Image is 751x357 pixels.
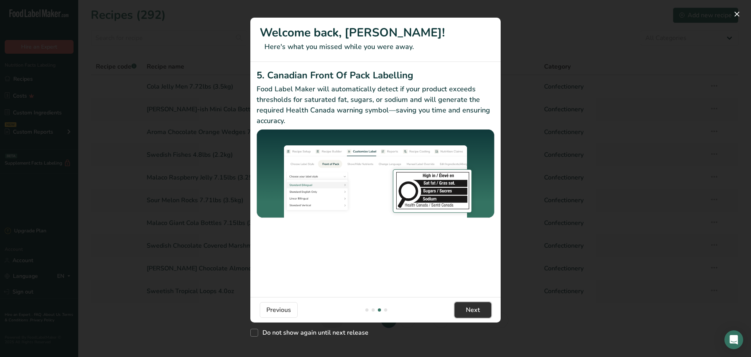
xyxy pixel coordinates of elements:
h1: Welcome back, [PERSON_NAME]! [260,24,491,42]
button: Next [455,302,491,318]
div: Open Intercom Messenger [724,330,743,349]
p: Here's what you missed while you were away. [260,42,491,52]
h2: 5. Canadian Front Of Pack Labelling [257,68,494,82]
span: Do not show again until next release [258,329,368,337]
img: Canadian Front Of Pack Labelling [257,129,494,219]
p: Food Label Maker will automatically detect if your product exceeds thresholds for saturated fat, ... [257,84,494,126]
button: Previous [260,302,298,318]
span: Previous [266,305,291,315]
span: Next [466,305,480,315]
